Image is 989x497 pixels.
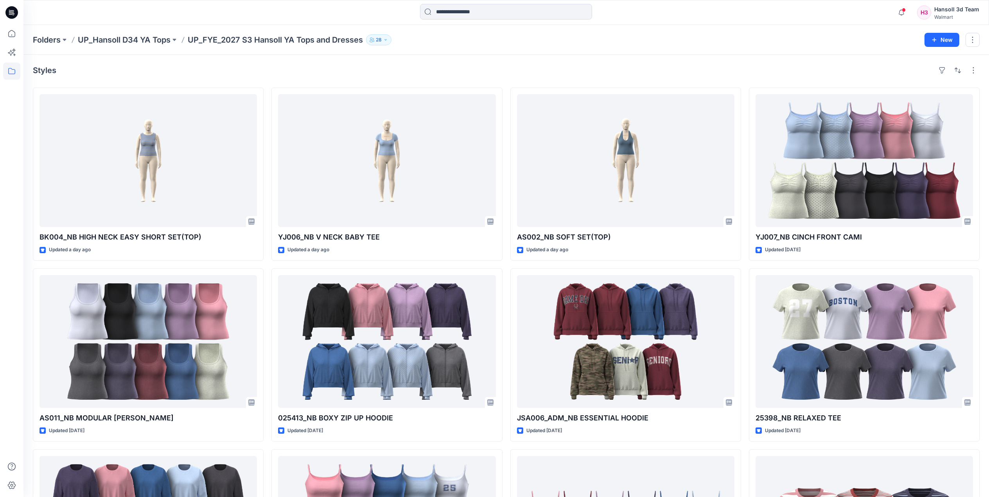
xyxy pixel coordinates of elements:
[934,5,979,14] div: Hansoll 3d Team
[39,275,257,408] a: AS011_NB MODULAR TAMI
[756,232,973,243] p: YJ007_NB CINCH FRONT CAMI
[278,232,495,243] p: YJ006_NB V NECK BABY TEE
[287,427,323,435] p: Updated [DATE]
[33,66,56,75] h4: Styles
[49,427,84,435] p: Updated [DATE]
[756,275,973,408] a: 25398_NB RELAXED TEE
[765,246,801,254] p: Updated [DATE]
[39,413,257,424] p: AS011_NB MODULAR [PERSON_NAME]
[78,34,171,45] a: UP_Hansoll D34 YA Tops
[765,427,801,435] p: Updated [DATE]
[278,413,495,424] p: 025413_NB BOXY ZIP UP HOODIE
[756,413,973,424] p: 25398_NB RELAXED TEE
[526,427,562,435] p: Updated [DATE]
[39,94,257,227] a: BK004_NB HIGH NECK EASY SHORT SET(TOP)
[517,232,734,243] p: AS002_NB SOFT SET(TOP)
[756,94,973,227] a: YJ007_NB CINCH FRONT CAMI
[33,34,61,45] a: Folders
[188,34,363,45] p: UP_FYE_2027 S3 Hansoll YA Tops and Dresses
[287,246,329,254] p: Updated a day ago
[517,275,734,408] a: JSA006_ADM_NB ESSENTIAL HOODIE
[39,232,257,243] p: BK004_NB HIGH NECK EASY SHORT SET(TOP)
[934,14,979,20] div: Walmart
[924,33,959,47] button: New
[917,5,931,20] div: H3
[278,275,495,408] a: 025413_NB BOXY ZIP UP HOODIE
[517,413,734,424] p: JSA006_ADM_NB ESSENTIAL HOODIE
[517,94,734,227] a: AS002_NB SOFT SET(TOP)
[376,36,382,44] p: 28
[526,246,568,254] p: Updated a day ago
[278,94,495,227] a: YJ006_NB V NECK BABY TEE
[366,34,391,45] button: 28
[49,246,91,254] p: Updated a day ago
